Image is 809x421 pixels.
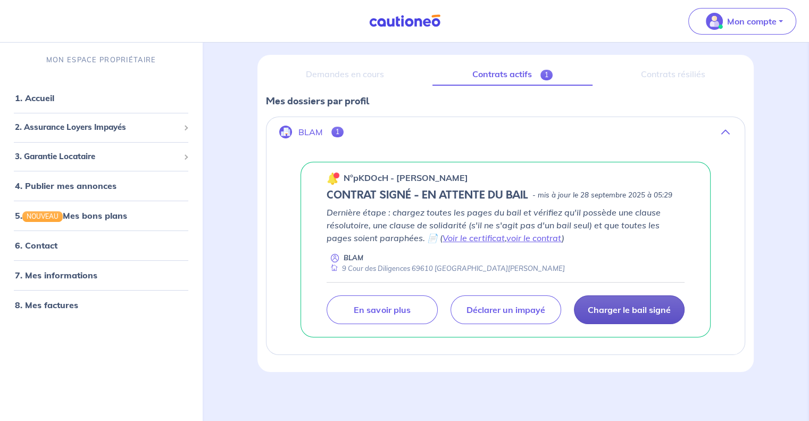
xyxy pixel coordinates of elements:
[15,300,78,310] a: 8. Mes factures
[298,127,323,137] p: BLAM
[4,117,198,138] div: 2. Assurance Loyers Impayés
[344,253,363,263] p: BLAM
[266,94,745,108] p: Mes dossiers par profil
[4,265,198,286] div: 7. Mes informations
[279,126,292,138] img: illu_company.svg
[4,175,198,196] div: 4. Publier mes annonces
[327,189,685,202] div: state: CONTRACT-SIGNED, Context: LESS-THAN-20-DAYS,MAYBE-CERTIFICATE,ALONE,LESSOR-DOCUMENTS
[365,14,445,28] img: Cautioneo
[4,87,198,109] div: 1. Accueil
[15,210,127,221] a: 5.NOUVEAUMes bons plans
[688,8,796,35] button: illu_account_valid_menu.svgMon compte
[331,127,344,137] span: 1
[432,63,593,86] a: Contrats actifs1
[327,172,339,185] img: 🔔
[4,235,198,256] div: 6. Contact
[266,119,745,145] button: BLAM1
[327,295,437,324] a: En savoir plus
[540,70,553,80] span: 1
[15,240,57,251] a: 6. Contact
[4,294,198,316] div: 8. Mes factures
[327,206,685,244] p: Dernière étape : chargez toutes les pages du bail et vérifiez qu'il possède une clause résolutoir...
[506,233,562,243] a: voir le contrat
[327,263,565,274] div: 9 Cour des Diligences 69610 [GEOGRAPHIC_DATA][PERSON_NAME]
[15,93,54,103] a: 1. Accueil
[532,190,672,201] p: - mis à jour le 28 septembre 2025 à 05:29
[451,295,561,324] a: Déclarer un impayé
[327,189,528,202] h5: CONTRAT SIGNÉ - EN ATTENTE DU BAIL
[354,304,410,315] p: En savoir plus
[588,304,671,315] p: Charger le bail signé
[4,146,198,167] div: 3. Garantie Locataire
[46,55,156,65] p: MON ESPACE PROPRIÉTAIRE
[4,205,198,226] div: 5.NOUVEAUMes bons plans
[466,304,545,315] p: Déclarer un impayé
[706,13,723,30] img: illu_account_valid_menu.svg
[727,15,777,28] p: Mon compte
[15,151,179,163] span: 3. Garantie Locataire
[443,233,505,243] a: Voir le certificat
[15,121,179,134] span: 2. Assurance Loyers Impayés
[344,171,468,184] p: n°pKDOcH - [PERSON_NAME]
[574,295,685,324] a: Charger le bail signé
[15,180,116,191] a: 4. Publier mes annonces
[15,270,97,280] a: 7. Mes informations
